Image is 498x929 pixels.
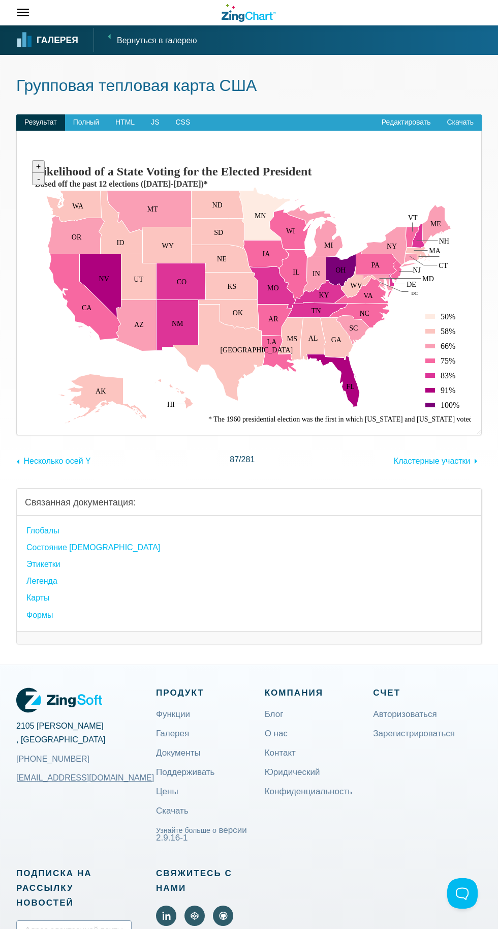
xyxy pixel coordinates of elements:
[16,755,89,763] font: [PHONE_NUMBER]
[156,826,265,851] a: Узнайте больше о версии 2.9.16-1
[26,524,59,537] a: глобалы
[24,118,57,126] font: Результат
[230,455,239,464] font: 87
[447,118,474,126] font: Скачать
[156,767,214,777] font: Поддерживать
[239,455,241,464] font: /
[184,906,205,926] a: Посетите ZingChart на CodePen (внешний).
[156,825,247,843] font: версии 2.9.16-1
[265,710,284,735] a: Блог
[37,35,78,45] font: Галерея
[16,735,105,744] font: , [GEOGRAPHIC_DATA]
[16,765,154,790] a: [EMAIL_ADDRESS][DOMAIN_NAME]
[156,787,178,796] font: Цены
[156,710,190,735] a: Функции
[373,710,437,735] a: Авторизоваться
[115,118,135,126] font: HTML
[156,729,189,738] font: Галерея
[213,906,233,926] a: Посетите ZingChart на GitHub (внешний).
[265,730,288,754] a: О нас
[222,4,276,22] a: Логотип ZingChart. Нажмите, чтобы вернуться на главную страницу.
[373,688,400,698] font: Счет
[26,608,53,622] a: Формы
[373,114,439,131] a: Редактировать
[156,906,176,926] a: Посетите ZingChart на LinkedIn (внешний).
[156,826,216,834] font: Узнайте больше о
[156,788,178,812] a: Цены
[16,773,154,782] font: [EMAIL_ADDRESS][DOMAIN_NAME]
[175,118,190,126] font: CSS
[156,868,232,893] font: Свяжитесь с нами
[382,118,431,126] font: Редактировать
[16,685,102,715] a: Логотип ZingSoft. Щелкните, чтобы посетить сайт ZingSoft (внешний).
[156,748,201,758] font: Документы
[26,526,59,535] font: глобалы
[439,114,482,131] a: Скачать
[265,749,296,773] a: Контакт
[156,688,204,698] font: Продукт
[73,118,99,126] font: Полный
[26,577,57,585] font: Легенда
[265,787,352,796] font: Конфиденциальность
[265,788,352,812] a: Конфиденциальность
[23,457,90,465] font: Несколько осей Y
[17,33,78,48] a: Галерея
[151,118,159,126] font: JS
[26,560,60,568] font: Этикетки
[26,593,50,602] font: Карты
[156,730,189,754] a: Галерея
[94,28,197,52] a: Вернуться в галерею
[26,541,160,554] a: состояние [DEMOGRAPHIC_DATA]
[16,868,92,908] font: Подписка на рассылку новостей
[156,709,190,719] font: Функции
[16,722,104,730] font: 2105 [PERSON_NAME]
[394,457,471,465] font: Кластерные участки
[156,749,201,773] a: Документы
[373,730,455,754] a: Зарегистрироваться
[447,878,478,909] iframe: Toggle Customer Support
[156,806,189,816] font: Скачать
[26,574,57,588] a: Легенда
[16,76,257,95] font: Групповая тепловая карта США
[265,688,323,698] font: Компания
[16,746,156,771] a: [PHONE_NUMBER]
[156,768,214,793] a: Поддерживать
[394,452,482,468] a: Кластерные участки
[26,611,53,619] font: Формы
[26,591,50,605] a: Карты
[241,455,255,464] font: 281
[156,807,189,831] a: Скачать
[265,748,296,758] font: Контакт
[117,36,197,45] font: Вернуться в галерею
[373,729,455,738] font: Зарегистрироваться
[373,709,437,719] font: Авторизоваться
[265,709,284,719] font: Блог
[26,557,60,571] a: Этикетки
[265,768,320,793] a: Юридический
[265,729,288,738] font: О нас
[265,767,320,777] font: Юридический
[16,452,91,468] a: Несколько осей Y
[25,497,136,507] font: Связанная документация:
[26,543,160,552] font: состояние [DEMOGRAPHIC_DATA]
